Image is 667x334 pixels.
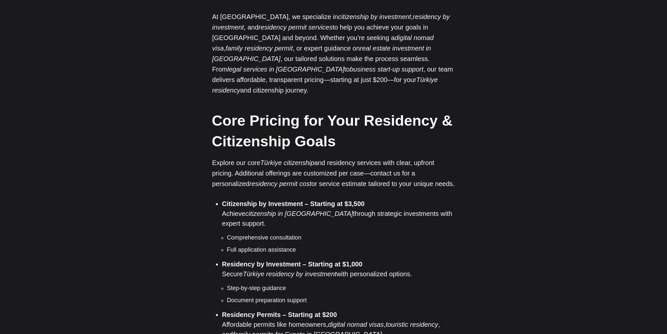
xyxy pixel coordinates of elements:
[212,110,455,152] h2: Core Pricing for Your Residency & Citizenship Goals
[249,180,311,187] em: residency permit cost
[386,321,438,328] em: touristic residency
[338,13,411,20] em: citizenship by investment
[227,66,344,73] em: legal services in [GEOGRAPHIC_DATA]
[259,24,333,31] em: residency permit services
[226,45,293,52] em: family residency permit
[212,34,434,52] em: digital nomad visa
[260,159,314,166] em: Türkiye citizenship
[328,321,384,328] em: digital nomad visas
[222,259,455,305] li: Secure with personalized options.
[227,284,455,293] li: Step-by-step guidance
[212,13,450,31] em: residency by investment
[245,210,353,217] em: citizenship in [GEOGRAPHIC_DATA]
[350,66,424,73] em: business start-up support
[222,199,455,254] li: Achieve through strategic investments with expert support.
[227,296,455,305] li: Document preparation support
[227,245,455,254] li: Full application assistance
[227,233,455,242] li: Comprehensive consultation
[222,200,365,207] strong: Citizenship by Investment – Starting at $3,500
[243,270,337,278] em: Türkiye residency by investment
[212,157,455,189] p: Explore our core and residency services with clear, upfront pricing. Additional offerings are cus...
[222,261,363,268] strong: Residency by Investment – Starting at $1,000
[222,311,337,318] strong: Residency Permits – Starting at $200
[212,11,455,95] p: At [GEOGRAPHIC_DATA], we specialize in , , and to help you achieve your goals in [GEOGRAPHIC_DATA...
